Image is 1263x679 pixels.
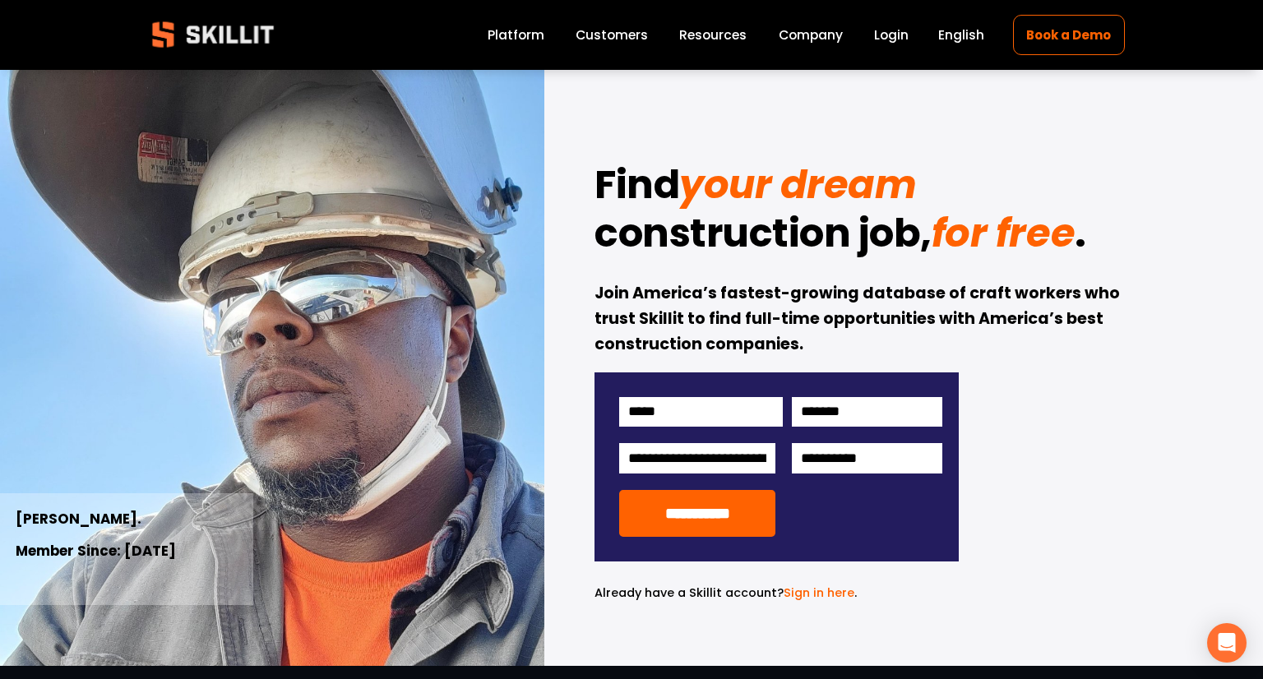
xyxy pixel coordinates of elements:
strong: Find [594,157,679,212]
a: Sign in here [784,584,854,601]
span: Resources [679,25,747,44]
a: Company [779,24,843,46]
strong: construction job, [594,206,932,261]
strong: . [1075,206,1086,261]
a: folder dropdown [679,24,747,46]
p: . [594,584,959,603]
div: language picker [938,24,984,46]
em: for free [932,206,1075,261]
a: Book a Demo [1013,15,1125,55]
strong: Member Since: [DATE] [16,541,176,561]
a: Platform [488,24,544,46]
strong: Join America’s fastest-growing database of craft workers who trust Skillit to find full-time oppo... [594,282,1123,354]
div: Open Intercom Messenger [1207,623,1247,663]
em: your dream [679,157,916,212]
img: Skillit [138,10,288,59]
span: Already have a Skillit account? [594,584,784,601]
a: Customers [576,24,648,46]
a: Login [874,24,909,46]
span: English [938,25,984,44]
strong: [PERSON_NAME]. [16,509,141,529]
